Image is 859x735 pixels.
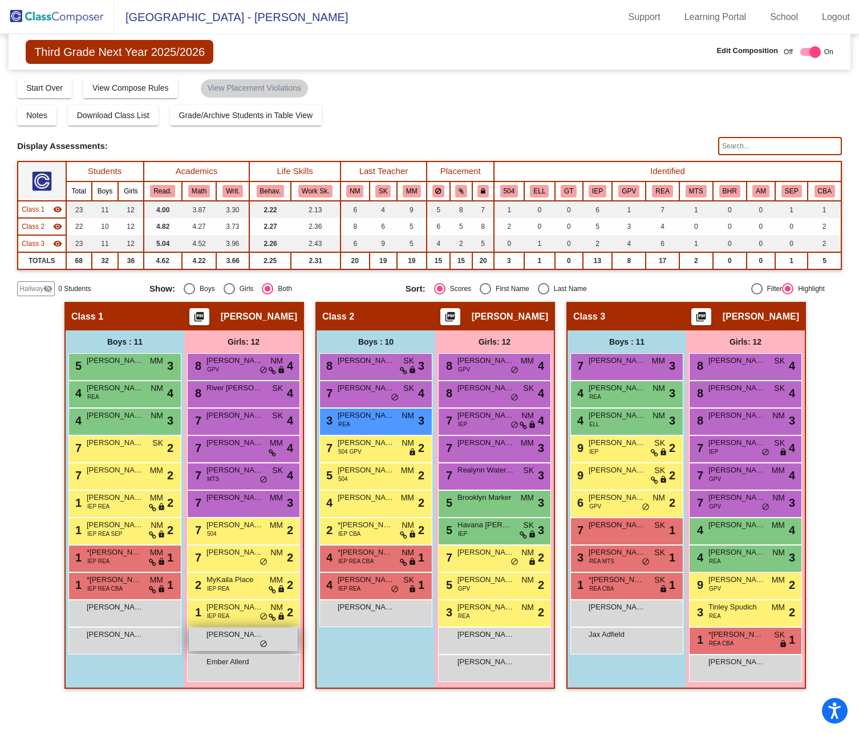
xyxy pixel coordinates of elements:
th: Center-Based Autism [808,181,841,201]
span: lock [408,366,416,375]
div: First Name [491,284,529,294]
th: Read Act Plan [646,181,679,201]
td: 2.27 [249,218,290,235]
th: Boys [92,181,119,201]
div: Girls: 12 [686,330,805,353]
span: 4 [574,414,584,427]
td: 0 [775,235,808,252]
span: SK [774,382,785,394]
span: [PERSON_NAME] [87,410,144,421]
span: Download Class List [77,111,149,120]
div: Boys [195,284,215,294]
span: 3 [669,385,675,402]
span: 7 [192,414,201,427]
td: 0 [524,201,555,218]
span: [PERSON_NAME] [457,410,514,421]
span: 8 [443,360,452,372]
th: Life Skills [249,161,340,181]
td: TOTALS [18,252,66,269]
span: 7 [443,414,452,427]
div: Highlight [793,284,825,294]
button: Print Students Details [189,308,209,325]
span: SK [403,382,414,394]
span: [PERSON_NAME] [206,410,264,421]
span: [PERSON_NAME] [589,410,646,421]
div: Girls: 12 [435,330,554,353]
span: 0 Students [58,284,91,294]
td: 5 [397,218,427,235]
th: Total [66,181,92,201]
span: Grade/Archive Students in Table View [179,111,313,120]
td: 4.82 [144,218,182,235]
td: 5 [472,235,494,252]
button: View Compose Rules [83,78,178,98]
th: Speech Language IEP [775,181,808,201]
td: 4.22 [182,252,217,269]
td: 8 [341,218,370,235]
th: Academic MTSS Plan [679,181,713,201]
span: GPV [207,365,219,374]
span: Class 2 [22,221,44,232]
button: Notes [17,105,56,126]
span: Off [784,47,793,57]
td: 2 [494,218,524,235]
span: 4 [538,357,544,374]
div: Boys : 11 [568,330,686,353]
th: Good Parent Volunteer [612,181,646,201]
td: 2.22 [249,201,290,218]
td: 9 [397,201,427,218]
td: 9 [370,235,397,252]
th: Melissa Mize [397,181,427,201]
span: REA [589,393,601,401]
td: 12 [118,201,143,218]
td: 3 [612,218,646,235]
td: 19 [397,252,427,269]
mat-icon: visibility [53,222,62,231]
span: MM [652,355,665,367]
td: 11 [92,235,119,252]
td: 1 [612,201,646,218]
td: 4.00 [144,201,182,218]
input: Search... [718,137,842,155]
span: 4 [287,412,293,429]
span: [PERSON_NAME] [708,382,765,394]
td: 1 [679,201,713,218]
span: 4 [574,387,584,399]
mat-chip: View Placement Violations [201,79,308,98]
mat-radio-group: Select an option [406,283,653,294]
span: [PERSON_NAME] [338,355,395,366]
td: 0 [713,235,747,252]
span: 8 [694,387,703,399]
span: lock [528,421,536,430]
span: SK [272,382,283,394]
a: Learning Portal [675,8,756,26]
button: Print Students Details [691,308,711,325]
td: 12 [118,218,143,235]
span: [PERSON_NAME] [206,355,264,366]
mat-icon: visibility [53,239,62,248]
span: NM [151,410,163,422]
mat-icon: visibility_off [43,284,52,293]
td: 2.43 [291,235,341,252]
td: 0 [679,218,713,235]
span: [PERSON_NAME] [457,355,514,366]
th: Students [66,161,144,181]
button: Behav. [257,185,284,197]
td: 0 [555,235,583,252]
span: SK [272,410,283,422]
button: Grade/Archive Students in Table View [170,105,322,126]
mat-icon: picture_as_pdf [443,311,457,327]
th: Last Teacher [341,161,427,181]
td: 4 [427,235,450,252]
span: 8 [694,360,703,372]
td: 5 [808,252,841,269]
td: 19 [370,252,397,269]
span: 3 [669,412,675,429]
span: 8 [192,360,201,372]
td: 4 [612,235,646,252]
td: 8 [612,252,646,269]
td: 0 [747,235,775,252]
td: 1 [524,235,555,252]
mat-icon: picture_as_pdf [192,311,206,327]
td: 13 [583,252,613,269]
